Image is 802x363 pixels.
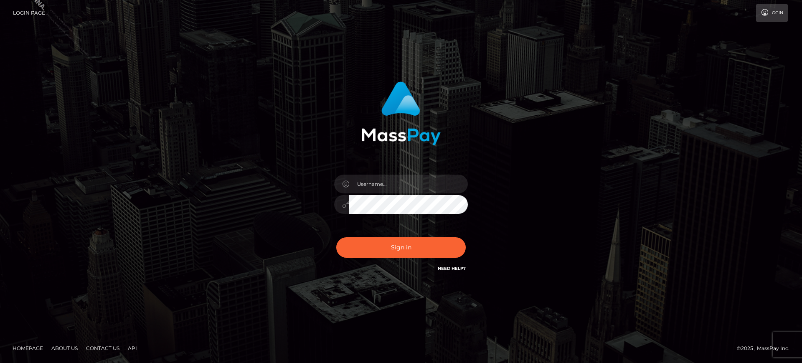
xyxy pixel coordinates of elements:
[336,237,466,258] button: Sign in
[9,342,46,355] a: Homepage
[83,342,123,355] a: Contact Us
[124,342,140,355] a: API
[361,81,441,145] img: MassPay Login
[438,266,466,271] a: Need Help?
[48,342,81,355] a: About Us
[349,175,468,193] input: Username...
[737,344,796,353] div: © 2025 , MassPay Inc.
[13,4,45,22] a: Login Page
[756,4,788,22] a: Login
